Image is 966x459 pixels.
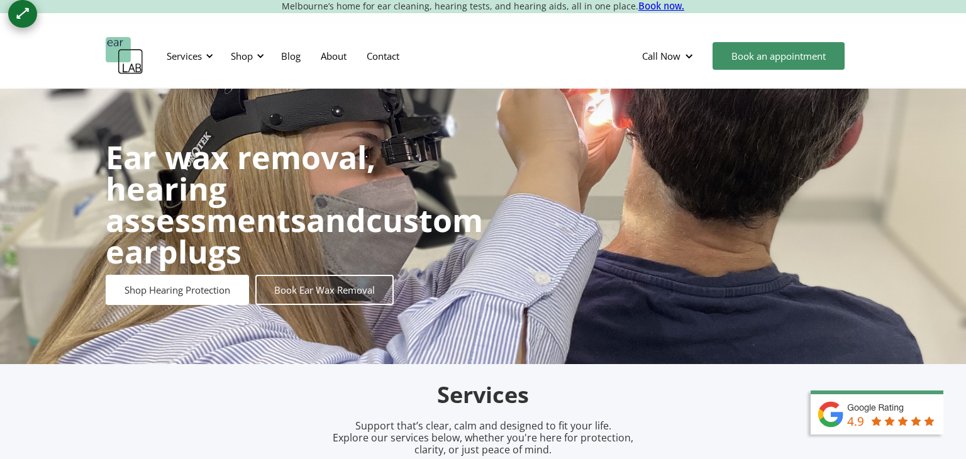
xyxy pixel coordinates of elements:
strong: Ear wax removal, hearing assessments [106,136,375,241]
a: Shop Hearing Protection [106,275,249,305]
a: About [311,38,357,74]
strong: custom earplugs [106,199,483,273]
div: Services [159,37,217,75]
a: home [106,37,143,75]
div: Call Now [632,37,706,75]
div: Shop [223,37,268,75]
h1: and [106,141,483,267]
div: Call Now [642,50,680,62]
div: ⟷ [13,4,33,24]
a: Contact [357,38,409,74]
a: Book an appointment [713,42,845,70]
h2: Services [187,380,779,410]
a: Blog [271,38,311,74]
div: Services [167,50,202,62]
div: Shop [231,50,253,62]
p: Support that’s clear, calm and designed to fit your life. Explore our services below, whether you... [316,420,650,456]
a: Book Ear Wax Removal [255,275,394,305]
